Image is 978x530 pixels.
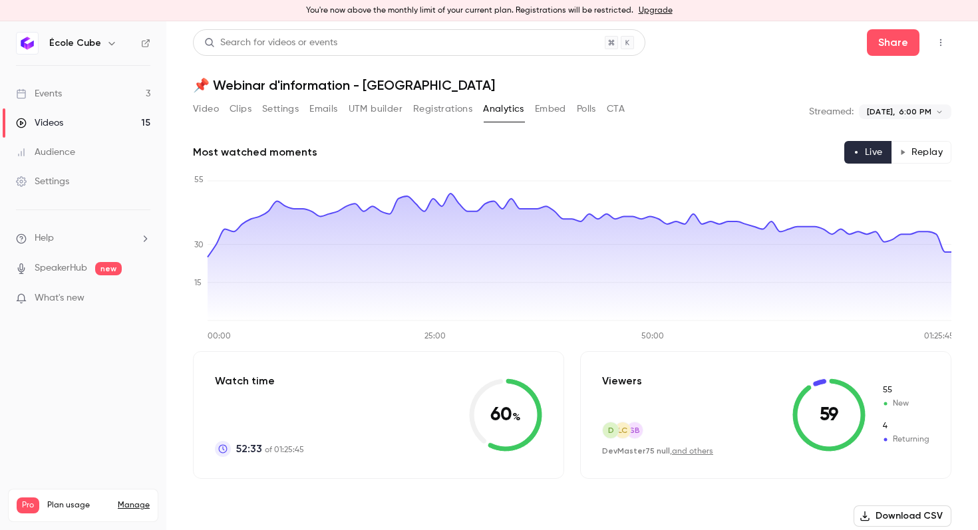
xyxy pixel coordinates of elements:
span: What's new [35,291,84,305]
button: Video [193,98,219,120]
span: New [882,398,929,410]
div: Videos [16,116,63,130]
button: Replay [891,141,951,164]
tspan: 55 [194,176,204,184]
a: SpeakerHub [35,261,87,275]
tspan: 25:00 [424,332,446,340]
span: Pro [17,497,39,513]
p: of 01:25:45 [236,441,304,457]
tspan: 00:00 [208,332,231,340]
li: help-dropdown-opener [16,231,150,245]
a: Manage [118,500,150,511]
div: Search for videos or events [204,36,337,50]
span: SB [629,424,640,436]
button: Download CSV [854,505,951,527]
p: Streamed: [809,105,854,118]
button: UTM builder [349,98,403,120]
button: Registrations [413,98,472,120]
div: Events [16,87,62,100]
h2: Most watched moments [193,144,317,160]
p: Watch time [215,373,304,389]
span: 6:00 PM [899,106,931,118]
button: Emails [309,98,337,120]
span: [DATE], [867,106,895,118]
tspan: 01:25:45 [924,332,954,340]
span: LC [618,424,627,436]
div: , [602,446,713,457]
span: Returning [882,434,929,446]
button: Live [844,141,892,164]
span: Returning [882,420,929,432]
button: Clips [230,98,251,120]
button: Analytics [483,98,524,120]
div: Settings [16,175,69,188]
span: D [608,424,614,436]
img: École Cube [17,33,38,54]
button: Top Bar Actions [930,32,951,53]
span: New [882,384,929,396]
a: and others [672,448,713,456]
h1: 📌 Webinar d'information - [GEOGRAPHIC_DATA] [193,77,951,93]
span: Plan usage [47,500,110,511]
span: DevMaster75 null [602,446,670,456]
button: Share [867,29,919,56]
button: Embed [535,98,566,120]
span: Help [35,231,54,245]
tspan: 50:00 [641,332,664,340]
a: Upgrade [639,5,673,16]
span: new [95,262,122,275]
tspan: 15 [194,279,202,287]
button: Settings [262,98,299,120]
span: 52:33 [236,441,262,457]
iframe: Noticeable Trigger [134,293,150,305]
p: Viewers [602,373,642,389]
button: Polls [577,98,596,120]
div: Audience [16,146,75,159]
h6: École Cube [49,37,101,50]
tspan: 30 [194,241,204,249]
button: CTA [607,98,625,120]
